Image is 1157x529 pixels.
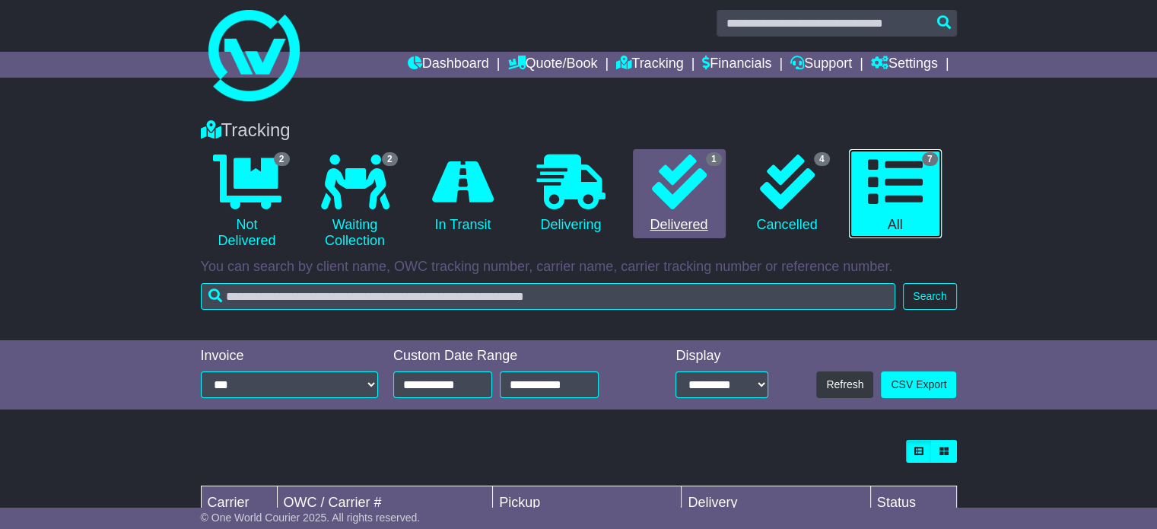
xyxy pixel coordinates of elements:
span: 4 [814,152,830,166]
a: Tracking [616,52,683,78]
td: Pickup [493,486,682,520]
a: Settings [871,52,938,78]
div: Display [675,348,768,365]
p: You can search by client name, OWC tracking number, carrier name, carrier tracking number or refe... [201,259,957,276]
td: Delivery [682,486,870,520]
a: CSV Export [881,371,956,398]
div: Tracking [193,120,965,142]
a: In Transit [417,149,510,239]
span: © One World Courier 2025. All rights reserved. [201,511,421,524]
td: OWC / Carrier # [277,486,493,520]
span: 1 [706,152,722,166]
a: Delivering [525,149,618,239]
button: Search [903,283,956,310]
button: Refresh [816,371,873,398]
a: 2 Not Delivered [201,149,294,255]
a: 7 All [849,149,942,239]
span: 2 [382,152,398,166]
span: 2 [274,152,290,166]
span: 7 [922,152,938,166]
a: 1 Delivered [633,149,726,239]
a: 2 Waiting Collection [309,149,402,255]
a: 4 Cancelled [741,149,834,239]
a: Quote/Book [507,52,597,78]
a: Support [790,52,852,78]
a: Dashboard [408,52,489,78]
div: Invoice [201,348,379,365]
td: Status [870,486,956,520]
td: Carrier [201,486,277,520]
div: Custom Date Range [393,348,635,365]
a: Financials [702,52,771,78]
